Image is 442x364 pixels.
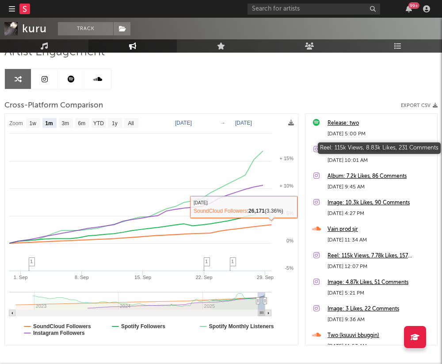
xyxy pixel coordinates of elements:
[328,208,433,219] div: [DATE] 4:27 PM
[328,182,433,192] div: [DATE] 9:45 AM
[4,100,103,111] span: Cross-Platform Comparison
[328,251,433,261] a: Reel: 115k Views, 7.78k Likes, 157 Comments
[328,118,433,129] a: Release: two
[286,238,293,243] text: 0%
[328,129,433,139] div: [DATE] 5:00 PM
[196,275,213,280] text: 22. Sep
[4,47,105,57] span: Artist Engagement
[280,183,294,188] text: + 10%
[30,120,37,126] text: 1w
[209,323,274,330] text: Spotify Monthly Listeners
[282,211,294,216] text: + 5%
[235,120,252,126] text: [DATE]
[406,5,412,12] button: 99+
[328,235,433,245] div: [DATE] 11:34 AM
[401,103,438,108] button: Export CSV
[93,120,104,126] text: YTD
[30,259,33,264] span: 1
[257,275,274,280] text: 29. Sep
[328,145,433,155] a: Reel: 115k Views, 8.83k Likes, 231 Comments
[328,198,433,208] a: Image: 10.3k Likes, 90 Comments
[328,277,433,288] a: Image: 4.87k Likes, 51 Comments
[328,261,433,272] div: [DATE] 12:07 PM
[78,120,86,126] text: 6m
[408,2,419,9] div: 99 +
[248,4,380,15] input: Search for artists
[9,120,23,126] text: Zoom
[134,275,151,280] text: 15. Sep
[328,155,433,166] div: [DATE] 10:01 AM
[75,275,89,280] text: 8. Sep
[328,224,433,235] a: Vain prod sjr
[231,259,234,264] span: 1
[285,265,293,271] text: -5%
[58,22,113,35] button: Track
[328,304,433,314] a: Image: 3 Likes, 22 Comments
[33,323,91,330] text: SoundCloud Followers
[328,314,433,325] div: [DATE] 9:36 AM
[328,330,433,341] a: Two (ksuuvi bbuggin)
[22,22,47,35] div: kuru
[205,259,208,264] span: 1
[328,341,433,352] div: [DATE] 11:53 AM
[128,120,133,126] text: All
[220,120,225,126] text: →
[328,171,433,182] a: Album: 7.2k Likes, 86 Comments
[14,275,28,280] text: 1. Sep
[45,120,53,126] text: 1m
[328,288,433,299] div: [DATE] 5:21 PM
[175,120,192,126] text: [DATE]
[33,330,85,336] text: Instagram Followers
[62,120,69,126] text: 3m
[112,120,118,126] text: 1y
[121,323,165,330] text: Spotify Followers
[280,156,294,161] text: + 15%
